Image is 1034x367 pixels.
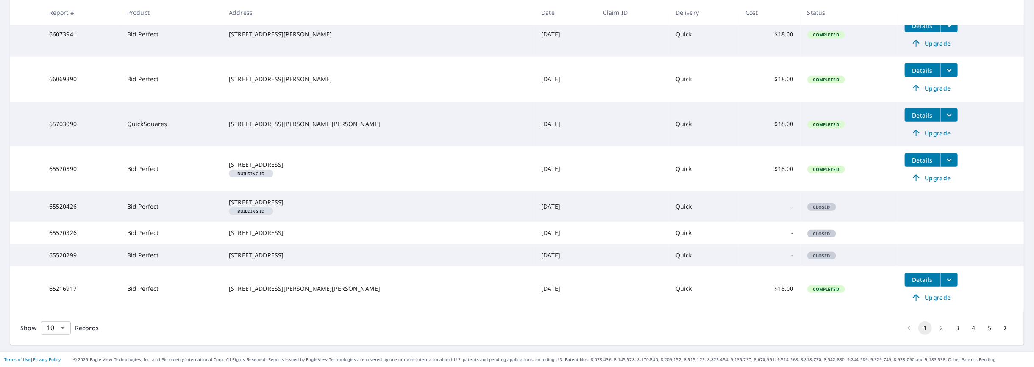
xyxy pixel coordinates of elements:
td: Bid Perfect [120,266,222,311]
span: Completed [808,32,844,38]
td: Quick [669,146,739,191]
td: $18.00 [739,146,801,191]
button: filesDropdownBtn-66069390 [940,63,958,77]
td: 65520590 [42,146,120,191]
td: - [739,244,801,266]
td: Quick [669,102,739,146]
span: Upgrade [910,38,953,48]
p: | [4,357,61,362]
button: Go to page 5 [983,321,996,335]
td: [DATE] [534,146,596,191]
div: [STREET_ADDRESS][PERSON_NAME] [229,75,528,83]
td: 65520426 [42,191,120,222]
td: 66073941 [42,12,120,57]
td: [DATE] [534,102,596,146]
a: Privacy Policy [33,356,61,362]
button: detailsBtn-65216917 [905,273,940,287]
button: Go to next page [999,321,1012,335]
span: Completed [808,121,844,127]
button: Go to page 3 [951,321,964,335]
button: filesDropdownBtn-65520590 [940,153,958,167]
td: Bid Perfect [120,191,222,222]
td: Quick [669,266,739,311]
span: Show [20,324,36,332]
td: 65703090 [42,102,120,146]
td: $18.00 [739,102,801,146]
div: [STREET_ADDRESS] [229,251,528,259]
span: Closed [808,253,835,259]
span: Upgrade [910,83,953,93]
td: Bid Perfect [120,57,222,102]
td: 66069390 [42,57,120,102]
button: Go to page 4 [967,321,980,335]
div: 10 [41,316,71,340]
div: [STREET_ADDRESS] [229,160,528,169]
div: [STREET_ADDRESS] [229,198,528,207]
td: 65216917 [42,266,120,311]
div: [STREET_ADDRESS][PERSON_NAME] [229,30,528,39]
td: Quick [669,12,739,57]
td: Quick [669,222,739,244]
div: [STREET_ADDRESS] [229,229,528,237]
em: Building ID [237,209,265,213]
a: Upgrade [905,291,958,304]
span: Upgrade [910,128,953,138]
span: Closed [808,204,835,210]
td: [DATE] [534,191,596,222]
button: Go to page 2 [934,321,948,335]
span: Completed [808,166,844,172]
a: Upgrade [905,36,958,50]
div: [STREET_ADDRESS][PERSON_NAME][PERSON_NAME] [229,284,528,293]
span: Records [75,324,99,332]
button: detailsBtn-65520590 [905,153,940,167]
td: Quick [669,57,739,102]
button: detailsBtn-66069390 [905,63,940,77]
td: [DATE] [534,12,596,57]
td: Quick [669,244,739,266]
td: [DATE] [534,222,596,244]
span: Details [910,156,935,164]
span: Details [910,276,935,284]
td: $18.00 [739,12,801,57]
td: 65520299 [42,244,120,266]
span: Details [910,66,935,75]
a: Upgrade [905,81,958,95]
td: - [739,222,801,244]
td: Bid Perfect [120,244,222,266]
a: Upgrade [905,126,958,140]
a: Terms of Use [4,356,31,362]
span: Upgrade [910,173,953,183]
div: Show 10 records [41,321,71,335]
button: detailsBtn-66073941 [905,19,940,32]
a: Upgrade [905,171,958,185]
span: Completed [808,77,844,83]
button: filesDropdownBtn-66073941 [940,19,958,32]
p: © 2025 Eagle View Technologies, Inc. and Pictometry International Corp. All Rights Reserved. Repo... [73,356,1030,363]
td: Quick [669,191,739,222]
td: [DATE] [534,266,596,311]
span: Completed [808,286,844,292]
td: [DATE] [534,57,596,102]
button: detailsBtn-65703090 [905,108,940,122]
em: Building ID [237,171,265,176]
span: Details [910,111,935,119]
span: Upgrade [910,292,953,303]
button: page 1 [918,321,932,335]
td: Bid Perfect [120,12,222,57]
span: Details [910,22,935,30]
td: Bid Perfect [120,146,222,191]
div: [STREET_ADDRESS][PERSON_NAME][PERSON_NAME] [229,120,528,128]
td: 65520326 [42,222,120,244]
td: [DATE] [534,244,596,266]
td: $18.00 [739,266,801,311]
button: filesDropdownBtn-65216917 [940,273,958,287]
button: filesDropdownBtn-65703090 [940,108,958,122]
nav: pagination navigation [901,321,1014,335]
td: $18.00 [739,57,801,102]
td: QuickSquares [120,102,222,146]
td: Bid Perfect [120,222,222,244]
td: - [739,191,801,222]
span: Closed [808,231,835,237]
